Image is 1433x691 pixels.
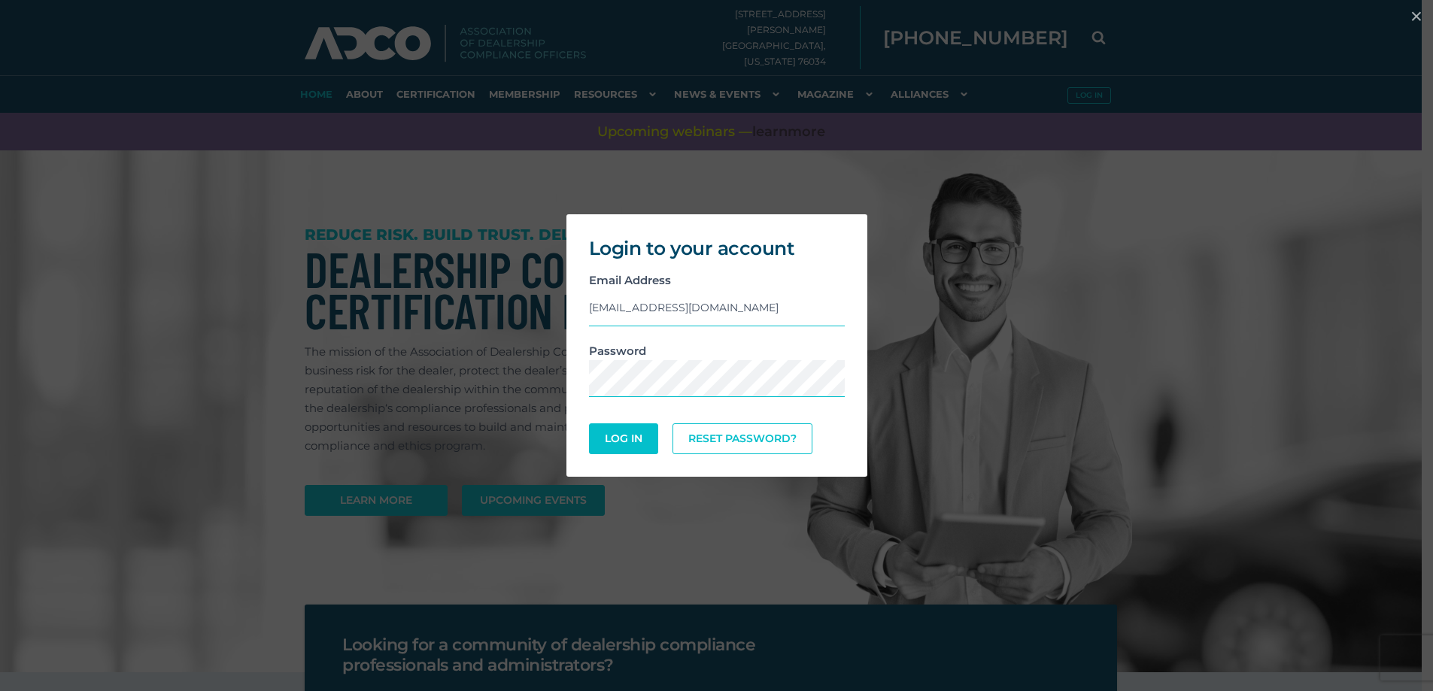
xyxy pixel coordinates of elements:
h2: Login to your account [589,237,845,259]
iframe: Lucky Orange Messenger [1358,616,1433,691]
strong: Email Address [589,273,671,287]
strong: Password [589,344,646,358]
a: Reset Password? [672,423,812,454]
button: Log In [589,423,658,454]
